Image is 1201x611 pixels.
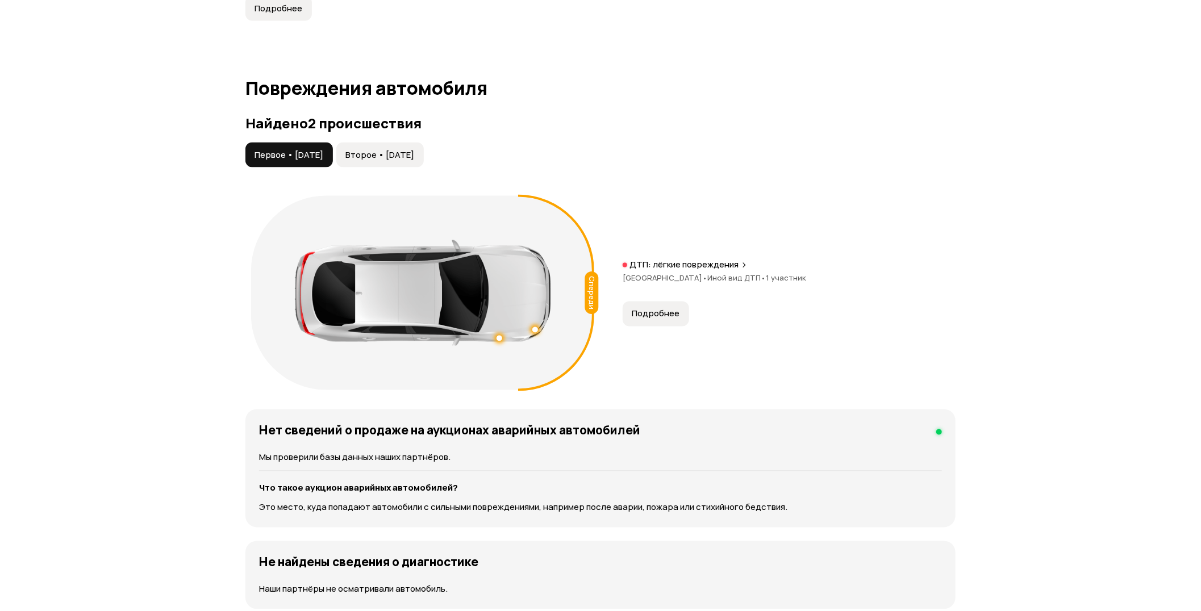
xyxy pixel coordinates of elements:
[707,273,766,283] span: Иной вид ДТП
[245,78,956,98] h1: Повреждения автомобиля
[766,273,806,283] span: 1 участник
[259,501,942,514] p: Это место, куда попадают автомобили с сильными повреждениями, например после аварии, пожара или с...
[623,302,689,327] button: Подробнее
[623,273,707,283] span: [GEOGRAPHIC_DATA]
[259,555,478,570] h4: Не найдены сведения о диагностике
[702,273,707,283] span: •
[259,482,458,494] strong: Что такое аукцион аварийных автомобилей?
[761,273,766,283] span: •
[259,583,942,596] p: Наши партнёры не осматривали автомобиль.
[259,423,640,438] h4: Нет сведений о продаже на аукционах аварийных автомобилей
[345,149,414,161] span: Второе • [DATE]
[629,260,739,271] p: ДТП: лёгкие повреждения
[632,308,679,320] span: Подробнее
[255,3,302,14] span: Подробнее
[259,451,942,464] p: Мы проверили базы данных наших партнёров.
[585,271,599,314] div: Спереди
[255,149,323,161] span: Первое • [DATE]
[336,143,424,168] button: Второе • [DATE]
[245,143,333,168] button: Первое • [DATE]
[245,115,956,131] h3: Найдено 2 происшествия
